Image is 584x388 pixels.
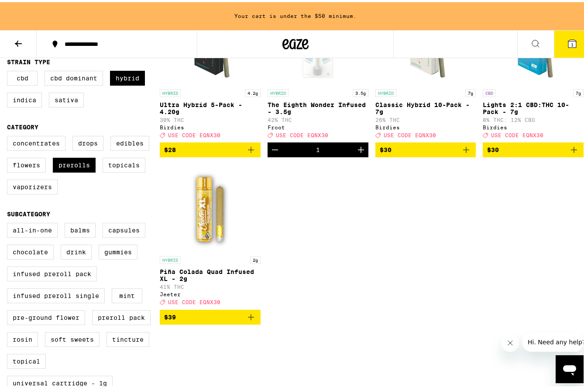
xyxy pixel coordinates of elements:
[268,140,282,155] button: Decrement
[7,134,65,149] label: Concentrates
[160,254,181,262] p: HYBRID
[250,254,261,262] p: 2g
[483,87,496,95] p: CBD
[72,134,103,149] label: Drops
[483,99,584,113] p: Lights 2:1 CBD:THC 10-Pack - 7g
[276,130,328,136] span: USE CODE EQNX30
[354,140,368,155] button: Increment
[465,87,476,95] p: 7g
[112,286,142,301] label: Mint
[375,87,396,95] p: HYBRID
[7,330,38,345] label: Rosin
[168,298,220,303] span: USE CODE EQNX30
[168,130,220,136] span: USE CODE EQNX30
[103,221,145,236] label: Capsules
[7,156,46,170] label: Flowers
[160,282,261,288] p: 41% THC
[7,352,46,367] label: Topical
[380,144,392,151] span: $30
[7,264,97,279] label: Infused Preroll Pack
[7,221,58,236] label: All-In-One
[45,330,100,345] label: Soft Sweets
[160,308,261,322] button: Add to bag
[7,121,38,128] legend: Category
[487,144,499,151] span: $30
[160,140,261,155] button: Add to bag
[483,115,584,121] p: 8% THC: 12% CBD
[61,242,92,257] label: Drink
[160,122,261,128] div: Birdies
[166,162,254,249] img: Jeeter - Piña Colada Quad Infused XL - 2g
[110,134,149,149] label: Edibles
[7,208,50,215] legend: Subcategory
[375,99,476,113] p: Classic Hybrid 10-Pack - 7g
[7,90,42,105] label: Indica
[65,221,96,236] label: Balms
[268,99,368,113] p: The Eighth Wonder Infused - 3.5g
[573,87,584,95] p: 7g
[375,140,476,155] button: Add to bag
[160,115,261,121] p: 30% THC
[268,122,368,128] div: Froot
[316,144,320,151] div: 1
[7,308,85,323] label: Pre-ground Flower
[522,330,584,350] iframe: Message from company
[245,87,261,95] p: 4.2g
[556,353,584,381] iframe: Button to launch messaging window
[384,130,436,136] span: USE CODE EQNX30
[49,90,84,105] label: Sativa
[106,330,149,345] label: Tincture
[375,122,476,128] div: Birdies
[353,87,368,95] p: 3.5g
[483,122,584,128] div: Birdies
[7,56,50,63] legend: Strain Type
[53,156,96,170] label: Prerolls
[160,162,261,307] a: Open page for Piña Colada Quad Infused XL - 2g from Jeeter
[99,242,137,257] label: Gummies
[268,87,289,95] p: HYBRID
[7,242,54,257] label: Chocolate
[5,6,63,13] span: Hi. Need any help?
[268,115,368,121] p: 42% THC
[483,140,584,155] button: Add to bag
[160,289,261,295] div: Jeeter
[7,286,105,301] label: Infused Preroll Single
[160,87,181,95] p: HYBRID
[92,308,151,323] label: Preroll Pack
[7,177,58,192] label: Vaporizers
[103,156,145,170] label: Topicals
[160,266,261,280] p: Piña Colada Quad Infused XL - 2g
[502,332,519,350] iframe: Close message
[110,69,145,83] label: Hybrid
[571,40,574,45] span: 1
[164,312,176,319] span: $39
[45,69,103,83] label: CBD Dominant
[160,99,261,113] p: Ultra Hybrid 5-Pack - 4.20g
[164,144,176,151] span: $28
[7,69,38,83] label: CBD
[375,115,476,121] p: 26% THC
[491,130,543,136] span: USE CODE EQNX30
